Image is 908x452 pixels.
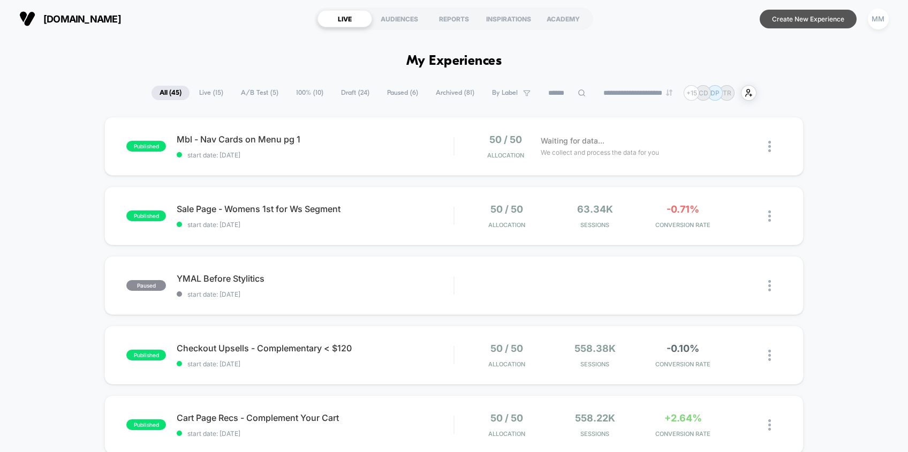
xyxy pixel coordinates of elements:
[865,8,892,30] button: MM
[554,221,637,229] span: Sessions
[488,360,525,368] span: Allocation
[317,10,372,27] div: LIVE
[868,9,889,29] div: MM
[554,360,637,368] span: Sessions
[667,204,699,215] span: -0.71%
[541,135,604,147] span: Waiting for data...
[489,134,522,145] span: 50 / 50
[710,89,720,97] p: DP
[684,85,699,101] div: + 15
[481,10,536,27] div: INSPIRATIONS
[487,152,524,159] span: Allocation
[126,419,166,430] span: published
[488,430,525,438] span: Allocation
[177,290,453,298] span: start date: [DATE]
[43,13,121,25] span: [DOMAIN_NAME]
[641,221,724,229] span: CONVERSION RATE
[406,54,502,69] h1: My Experiences
[492,89,518,97] span: By Label
[699,89,708,97] p: CD
[768,141,771,152] img: close
[126,350,166,360] span: published
[574,343,616,354] span: 558.38k
[490,204,523,215] span: 50 / 50
[760,10,857,28] button: Create New Experience
[177,204,453,214] span: Sale Page - Womens 1st for Ws Segment
[177,134,453,145] span: Mbl - Nav Cards on Menu pg 1
[664,412,702,424] span: +2.64%
[126,141,166,152] span: published
[428,86,482,100] span: Archived ( 81 )
[575,412,615,424] span: 558.22k
[177,360,453,368] span: start date: [DATE]
[541,147,659,157] span: We collect and process the data for you
[768,350,771,361] img: close
[768,419,771,431] img: close
[177,343,453,353] span: Checkout Upsells - Complementary < $120
[191,86,231,100] span: Live ( 15 )
[641,360,724,368] span: CONVERSION RATE
[667,343,699,354] span: -0.10%
[641,430,724,438] span: CONVERSION RATE
[16,10,124,27] button: [DOMAIN_NAME]
[177,412,453,423] span: Cart Page Recs - Complement Your Cart
[288,86,331,100] span: 100% ( 10 )
[233,86,286,100] span: A/B Test ( 5 )
[577,204,613,215] span: 63.34k
[427,10,481,27] div: REPORTS
[372,10,427,27] div: AUDIENCES
[490,343,523,354] span: 50 / 50
[536,10,591,27] div: ACADEMY
[768,210,771,222] img: close
[152,86,190,100] span: All ( 45 )
[666,89,672,96] img: end
[490,412,523,424] span: 50 / 50
[19,11,35,27] img: Visually logo
[768,280,771,291] img: close
[126,210,166,221] span: published
[126,280,166,291] span: paused
[333,86,377,100] span: Draft ( 24 )
[723,89,731,97] p: TR
[379,86,426,100] span: Paused ( 6 )
[554,430,637,438] span: Sessions
[177,151,453,159] span: start date: [DATE]
[488,221,525,229] span: Allocation
[177,430,453,438] span: start date: [DATE]
[177,273,453,284] span: YMAL Before Stylitics
[177,221,453,229] span: start date: [DATE]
